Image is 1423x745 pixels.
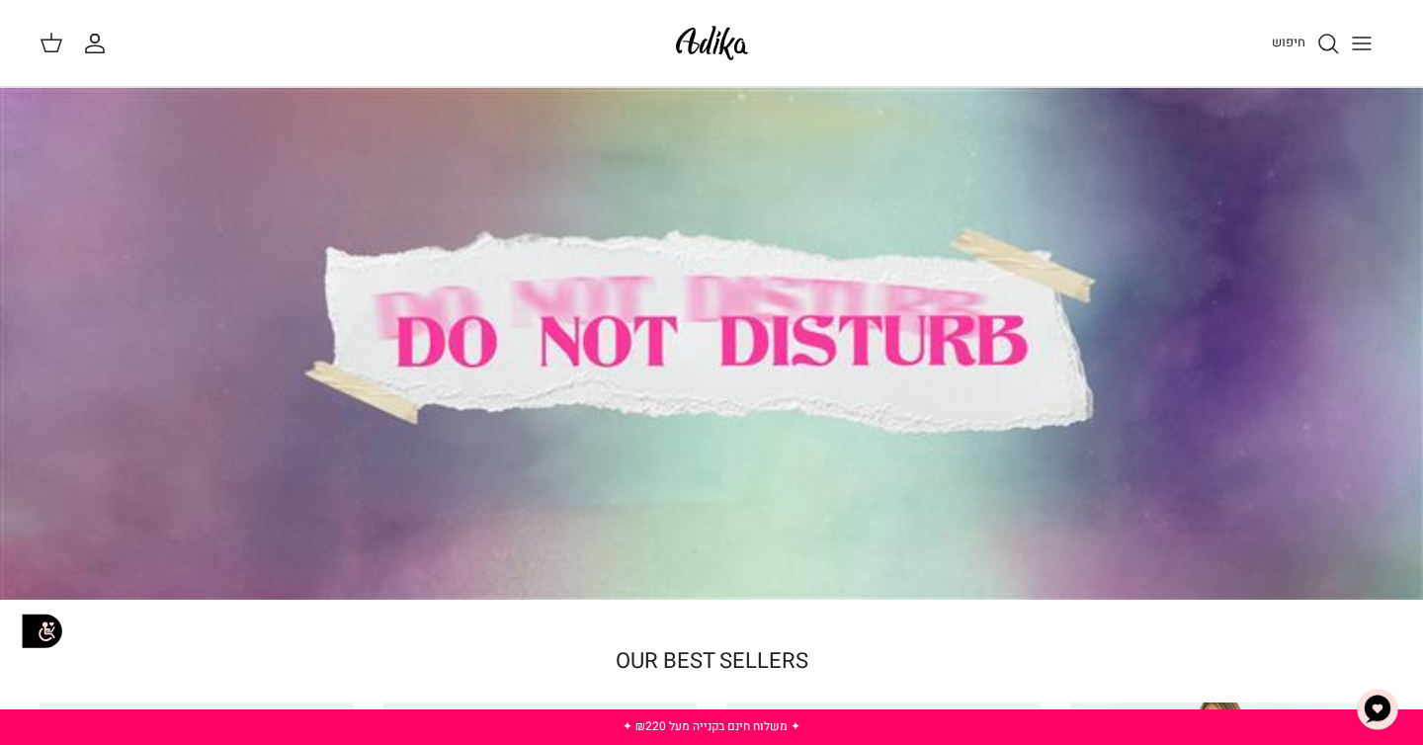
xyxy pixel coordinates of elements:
img: Adika IL [670,20,754,66]
span: חיפוש [1272,33,1305,51]
button: Toggle menu [1340,22,1383,65]
a: החשבון שלי [83,32,115,55]
img: accessibility_icon02.svg [15,604,69,658]
a: OUR BEST SELLERS [616,646,808,678]
a: ✦ משלוח חינם בקנייה מעל ₪220 ✦ [623,717,800,735]
a: חיפוש [1272,32,1340,55]
button: צ'אט [1348,680,1407,739]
